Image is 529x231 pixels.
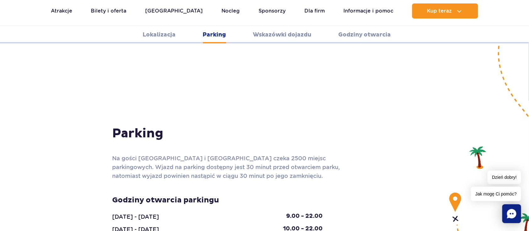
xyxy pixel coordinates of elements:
[112,154,348,181] p: Na gości [GEOGRAPHIC_DATA] i [GEOGRAPHIC_DATA] czeka 2500 miejsc parkingowych. Wjazd na parking d...
[339,26,391,43] a: Godziny otwarcia
[221,3,240,19] a: Nocleg
[253,26,312,43] a: Wskazówki dojazdu
[112,126,417,142] h3: Parking
[488,171,521,184] span: Dzień dobry!
[304,3,325,19] a: Dla firm
[412,3,478,19] button: Kup teraz
[259,3,286,19] a: Sponsorzy
[343,3,393,19] a: Informacje i pomoc
[471,187,521,201] span: Jak mogę Ci pomóc?
[502,204,521,223] div: Chat
[143,26,176,43] a: Lokalizacja
[427,8,452,14] span: Kup teraz
[203,26,226,43] a: Parking
[91,3,127,19] a: Bilety i oferta
[107,213,164,222] div: [DATE] - [DATE]
[112,196,323,205] h3: Godziny otwarcia parkingu
[145,3,203,19] a: [GEOGRAPHIC_DATA]
[51,3,72,19] a: Atrakcje
[281,213,327,222] div: 9.00 - 22.00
